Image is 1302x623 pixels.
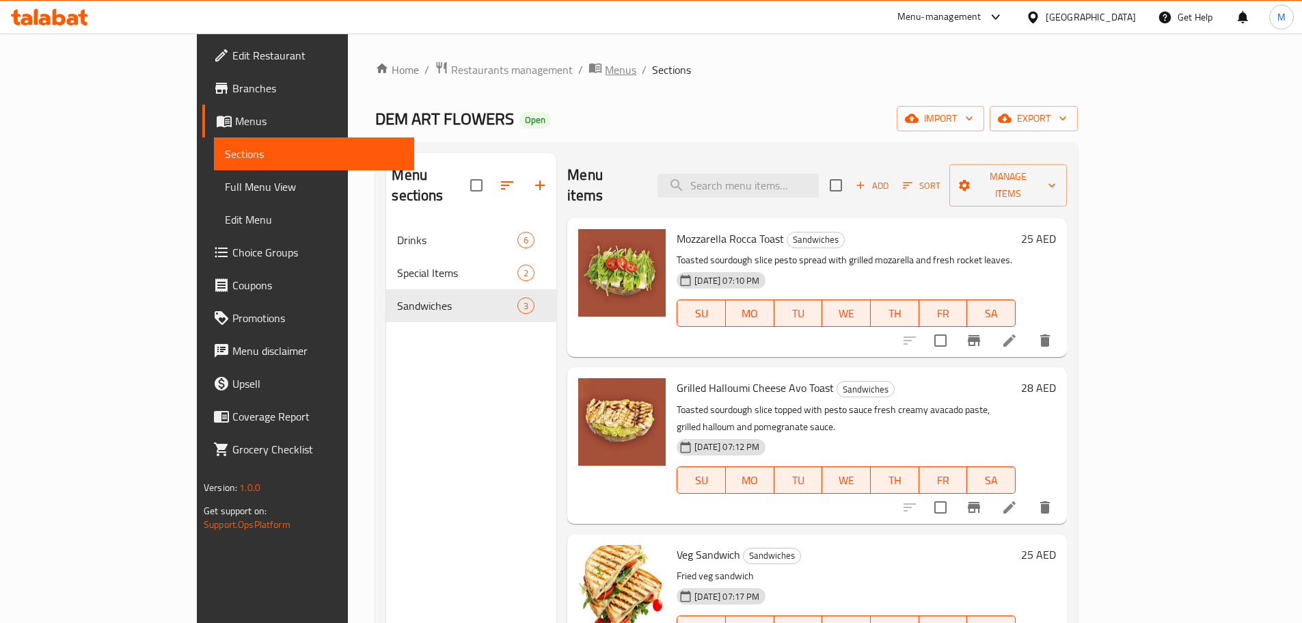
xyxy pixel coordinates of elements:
[828,470,865,490] span: WE
[397,265,517,281] span: Special Items
[386,256,556,289] div: Special Items2
[397,297,517,314] span: Sandwiches
[1021,545,1056,564] h6: 25 AED
[967,300,1016,327] button: SA
[578,62,583,78] li: /
[822,300,871,327] button: WE
[214,170,414,203] a: Full Menu View
[854,178,891,194] span: Add
[960,168,1056,202] span: Manage items
[578,378,666,466] img: Grilled Halloumi Cheese Avo Toast
[214,137,414,170] a: Sections
[232,47,403,64] span: Edit Restaurant
[517,265,534,281] div: items
[605,62,636,78] span: Menus
[850,175,894,196] span: Add item
[973,304,1010,323] span: SA
[894,175,949,196] span: Sort items
[424,62,429,78] li: /
[462,171,491,200] span: Select all sections
[780,304,817,323] span: TU
[1046,10,1136,25] div: [GEOGRAPHIC_DATA]
[1277,10,1286,25] span: M
[375,61,1078,79] nav: breadcrumb
[235,113,403,129] span: Menus
[689,590,765,603] span: [DATE] 07:17 PM
[1001,110,1067,127] span: export
[925,304,962,323] span: FR
[386,289,556,322] div: Sandwiches3
[567,165,641,206] h2: Menu items
[899,175,944,196] button: Sort
[774,466,823,494] button: TU
[518,234,534,247] span: 6
[822,466,871,494] button: WE
[743,548,801,564] div: Sandwiches
[578,229,666,317] img: Mozzarella Rocca Toast
[239,479,260,496] span: 1.0.0
[202,334,414,367] a: Menu disclaimer
[202,302,414,334] a: Promotions
[392,165,470,206] h2: Menu sections
[397,232,517,248] span: Drinks
[683,304,720,323] span: SU
[386,218,556,328] nav: Menu sections
[202,367,414,400] a: Upsell
[202,72,414,105] a: Branches
[958,324,990,357] button: Branch-specific-item
[925,470,962,490] span: FR
[683,470,720,490] span: SU
[903,178,940,194] span: Sort
[677,401,1016,436] p: Toasted sourdough slice topped with pesto sauce fresh creamy avacado paste, grilled halloum and p...
[744,548,800,564] span: Sandwiches
[876,304,914,323] span: TH
[232,277,403,293] span: Coupons
[919,300,968,327] button: FR
[726,300,774,327] button: MO
[828,304,865,323] span: WE
[657,174,819,198] input: search
[1001,499,1018,516] a: Edit menu item
[1021,378,1056,397] h6: 28 AED
[642,62,647,78] li: /
[202,433,414,466] a: Grocery Checklist
[871,300,919,327] button: TH
[225,211,403,228] span: Edit Menu
[202,400,414,433] a: Coverage Report
[677,377,834,398] span: Grilled Halloumi Cheese Avo Toast
[435,61,573,79] a: Restaurants management
[232,441,403,458] span: Grocery Checklist
[908,110,973,127] span: import
[204,479,237,496] span: Version:
[926,493,955,522] span: Select to update
[689,274,765,287] span: [DATE] 07:10 PM
[897,9,981,25] div: Menu-management
[225,178,403,195] span: Full Menu View
[958,491,990,524] button: Branch-specific-item
[232,310,403,326] span: Promotions
[202,105,414,137] a: Menus
[204,502,267,520] span: Get support on:
[871,466,919,494] button: TH
[1029,491,1061,524] button: delete
[822,171,850,200] span: Select section
[677,252,1016,269] p: Toasted sourdough slice pesto spread with grilled mozarella and fresh rocket leaves.
[652,62,691,78] span: Sections
[990,106,1078,131] button: export
[517,232,534,248] div: items
[204,516,290,533] a: Support.OpsPlatform
[787,232,845,248] div: Sandwiches
[897,106,984,131] button: import
[949,164,1067,207] button: Manage items
[919,466,968,494] button: FR
[232,80,403,96] span: Branches
[926,326,955,355] span: Select to update
[677,228,784,249] span: Mozzarella Rocca Toast
[517,297,534,314] div: items
[519,114,551,126] span: Open
[677,544,740,565] span: Veg Sandwich
[518,300,534,313] span: 3
[524,169,556,202] button: Add section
